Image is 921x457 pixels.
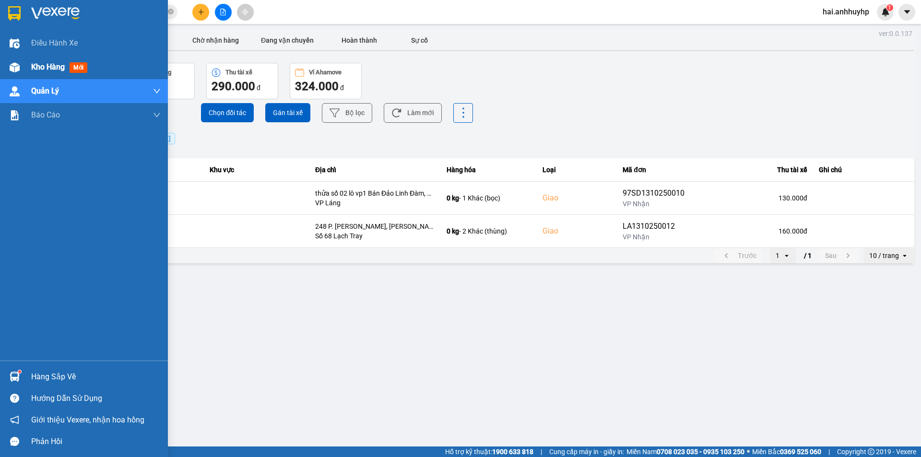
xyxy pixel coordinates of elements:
span: close-circle [168,9,174,14]
img: warehouse-icon [10,86,20,96]
div: Thu tài xế [696,164,807,176]
div: - 2 Khác (thùng) [447,226,531,236]
button: next page. current page 1 / 1 [819,248,860,263]
th: Khu vực [204,158,309,182]
span: Chuyển phát nhanh: [GEOGRAPHIC_DATA] - [GEOGRAPHIC_DATA] [54,41,137,75]
div: LA1310250012 [623,221,685,232]
strong: 0369 525 060 [780,448,821,456]
span: 290.000 [212,80,255,93]
button: caret-down [898,4,915,21]
img: solution-icon [10,110,20,120]
div: 97SD1310250010 [623,187,685,199]
span: Gán tài xế [273,108,303,117]
button: plus [192,4,209,21]
button: Bộ lọc [322,103,372,123]
img: logo-vxr [8,6,21,21]
span: aim [242,9,248,15]
img: icon-new-feature [881,8,890,16]
span: mới [70,62,87,73]
span: caret-down [903,8,911,16]
div: đ [212,79,273,94]
button: Chọn đối tác [201,103,254,122]
div: VP Láng [315,198,435,208]
span: question-circle [10,394,19,403]
div: Giao [543,192,611,204]
span: plus [198,9,204,15]
span: 0 kg [447,227,459,235]
span: Kho hàng [31,62,65,71]
img: warehouse-icon [10,38,20,48]
sup: 1 [18,370,21,373]
span: Giới thiệu Vexere, nhận hoa hồng [31,414,144,426]
div: 1 [776,251,779,260]
div: Giao [543,225,611,237]
span: Chọn đối tác [209,108,246,117]
button: Ví Ahamove324.000 đ [290,63,362,99]
div: VP Nhận [623,232,685,242]
button: previous page. current page 1 / 1 [715,248,762,263]
span: Quản Lý [31,85,59,97]
span: | [541,446,542,457]
span: 0 kg [447,194,459,202]
th: Loại [537,158,617,182]
button: Thu tài xế290.000 đ [206,63,278,99]
span: Miền Bắc [752,446,821,457]
span: down [153,111,161,119]
svg: open [783,252,791,259]
span: message [10,437,19,446]
img: warehouse-icon [10,372,20,382]
th: Địa chỉ [309,158,441,182]
div: Thu tài xế [225,69,252,76]
div: 10 / trang [869,251,899,260]
div: ver: 0.0.137 [879,29,912,38]
button: Chờ nhận hàng [179,31,251,50]
div: đ [295,79,356,94]
button: file-add [215,4,232,21]
button: Sự cố [395,31,443,50]
strong: 0708 023 035 - 0935 103 250 [657,448,744,456]
th: Mã đơn [617,158,690,182]
span: copyright [868,448,874,455]
svg: open [901,252,909,259]
div: Hàng sắp về [31,370,161,384]
span: Cung cấp máy in - giấy in: [549,446,624,457]
span: Điều hành xe [31,37,78,49]
span: hai.anhhuyhp [815,6,877,18]
th: Hàng hóa [441,158,537,182]
div: 248 P. [PERSON_NAME], [PERSON_NAME], [PERSON_NAME], [GEOGRAPHIC_DATA], [GEOGRAPHIC_DATA] [315,222,435,231]
span: Hỗ trợ kỹ thuật: [445,446,533,457]
span: 324.000 [295,80,339,93]
div: - 1 Khác (bọc) [447,193,531,203]
div: Ví Ahamove [309,69,342,76]
input: Selected 10 / trang. [900,251,901,260]
div: VP Nhận [623,199,685,209]
button: Đang vận chuyển [251,31,323,50]
button: Hoàn thành [323,31,395,50]
span: | [828,446,830,457]
sup: 1 [886,4,893,11]
img: logo [4,38,53,87]
span: Báo cáo [31,109,60,121]
img: warehouse-icon [10,62,20,72]
span: file-add [220,9,226,15]
strong: CHUYỂN PHÁT NHANH VIP ANH HUY [59,8,131,39]
span: close-circle [168,8,174,17]
div: 130.000 đ [696,193,807,203]
div: 160.000 đ [696,226,807,236]
span: down [153,87,161,95]
strong: 1900 633 818 [492,448,533,456]
span: / 1 [804,250,812,261]
button: aim [237,4,254,21]
div: Số 68 Lạch Tray [315,231,435,241]
div: thửa số 02 lô vp1 Bán Đảo Linh Đàm, Khu đô thị [GEOGRAPHIC_DATA], [GEOGRAPHIC_DATA], [GEOGRAPHI... [315,188,435,198]
span: ⚪️ [747,450,750,454]
div: Phản hồi [31,434,161,449]
span: notification [10,415,19,424]
span: Miền Nam [626,446,744,457]
th: Ghi chú [813,158,914,182]
button: Gán tài xế [265,103,310,122]
div: Hướng dẫn sử dụng [31,391,161,406]
button: Làm mới [384,103,442,123]
span: 1 [888,4,891,11]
